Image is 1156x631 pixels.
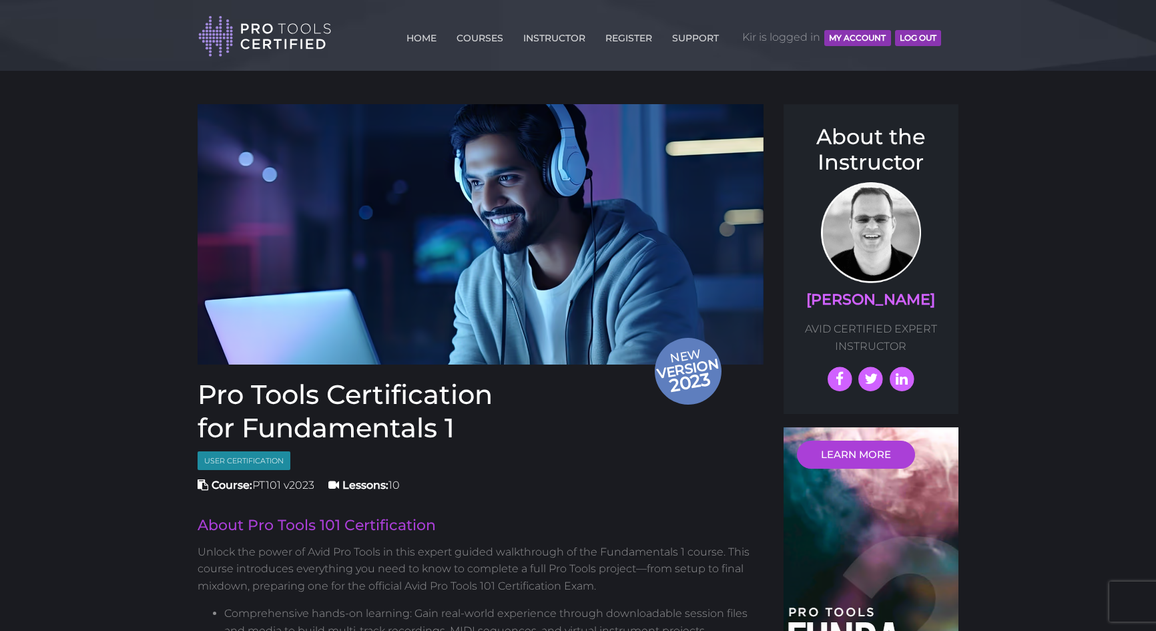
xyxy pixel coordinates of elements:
h2: About Pro Tools 101 Certification [198,518,764,533]
a: [PERSON_NAME] [806,290,935,308]
span: 10 [328,479,400,491]
span: User Certification [198,451,290,471]
span: version [654,359,721,377]
span: New [654,346,725,398]
a: Newversion 2023 [198,104,764,365]
span: PT101 v2023 [198,479,314,491]
p: Unlock the power of Avid Pro Tools in this expert guided walkthrough of the Fundamentals 1 course... [198,544,764,595]
a: HOME [403,25,440,46]
a: SUPPORT [669,25,722,46]
button: MY ACCOUNT [824,30,890,46]
h3: About the Instructor [797,124,946,176]
span: 2023 [655,366,725,399]
img: Pro Tools Certified Logo [198,15,332,58]
a: COURSES [453,25,507,46]
a: REGISTER [602,25,655,46]
button: Log Out [895,30,941,46]
a: INSTRUCTOR [520,25,589,46]
span: Kir is logged in [742,17,941,57]
img: Pro tools certified Fundamentals 1 Course cover [198,104,764,365]
h1: Pro Tools Certification for Fundamentals 1 [198,378,764,445]
img: AVID Expert Instructor, Professor Scott Beckett profile photo [821,182,921,283]
strong: Lessons: [342,479,388,491]
a: LEARN MORE [797,441,915,469]
p: AVID CERTIFIED EXPERT INSTRUCTOR [797,321,946,355]
strong: Course: [212,479,252,491]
